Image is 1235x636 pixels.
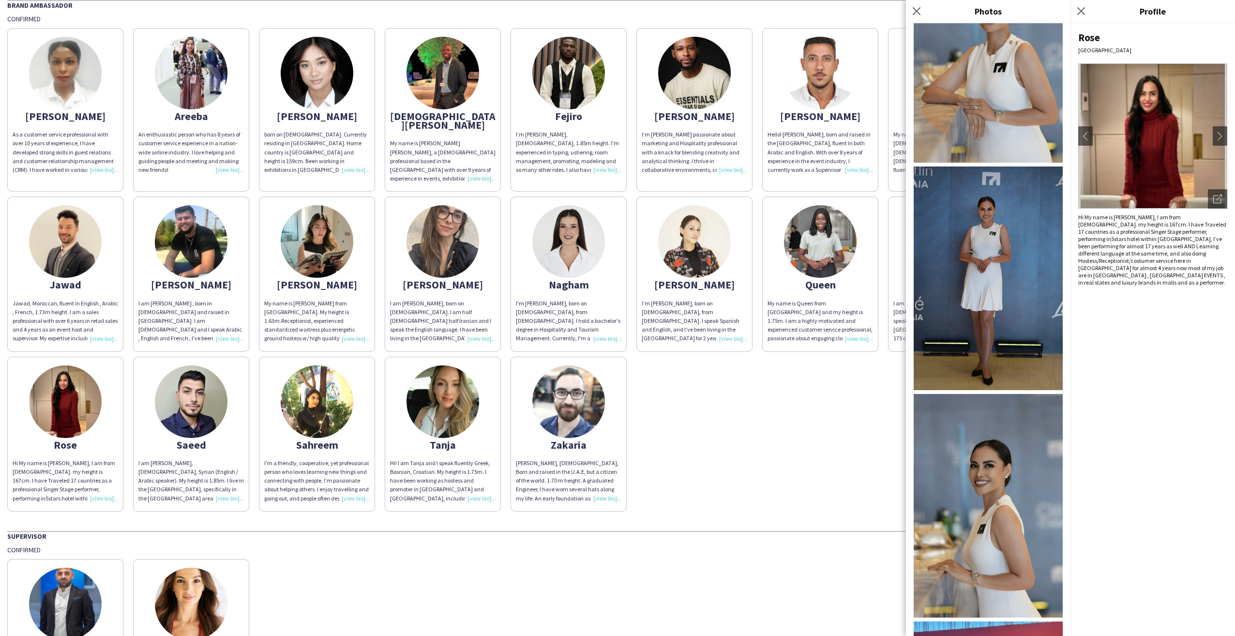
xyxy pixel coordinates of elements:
div: My name is [PERSON_NAME], born on [DEMOGRAPHIC_DATA] in [DEMOGRAPHIC_DATA], 163cm. I am a [DEMOGR... [893,130,999,174]
div: Hello! [PERSON_NAME], born and raised in the [GEOGRAPHIC_DATA], fluent in both Arabic and English... [768,130,873,174]
div: I'm a friendly, cooperative, yet professional person who loves learning new things and connecting... [264,459,370,503]
div: I’m [PERSON_NAME], born on [DEMOGRAPHIC_DATA], from [DEMOGRAPHIC_DATA]. I speak Spanish and Engli... [642,299,747,343]
div: [PERSON_NAME] [264,280,370,289]
img: thumb-67f8ad2747051.jpg [29,37,102,109]
div: My name is [PERSON_NAME] from [GEOGRAPHIC_DATA]. My height is 1.63m. [264,299,370,343]
div: I am [PERSON_NAME] , born in [DEMOGRAPHIC_DATA] and raised in [GEOGRAPHIC_DATA]. I am [DEMOGRAPHI... [138,299,244,343]
div: Supervisor [7,531,1228,541]
div: [PERSON_NAME], [DEMOGRAPHIC_DATA], Born and raised in the U.A.E, but a citizen of the world. 1.70... [516,459,621,503]
div: Hi My name is [PERSON_NAME], I am from [DEMOGRAPHIC_DATA]. my height is 167cm. I have Traveled 17... [1078,213,1227,286]
div: [PERSON_NAME] [264,112,370,121]
div: [PERSON_NAME] [390,280,496,289]
div: Zakaria [516,440,621,449]
div: [PERSON_NAME] [13,112,118,121]
img: Crew avatar or photo [1078,63,1227,209]
div: [DEMOGRAPHIC_DATA][PERSON_NAME] [390,112,496,129]
div: Confirmed [7,15,1228,23]
div: [PERSON_NAME] [768,112,873,121]
div: My name is [PERSON_NAME] [PERSON_NAME], a [DEMOGRAPHIC_DATA] professional based in the [GEOGRAPHI... [390,139,496,183]
img: thumb-2eb117d6-5731-46d6-bab7-b80aedc5b42f.jpg [155,37,227,109]
img: thumb-eae2c7cf-2cf7-40aa-910b-feec3a68eb18.jpg [407,365,479,438]
img: thumb-a7f23183-dbeb-4d83-8484-7b2e2f6a515b.jpg [29,205,102,278]
div: [GEOGRAPHIC_DATA] [1078,46,1227,54]
div: [PERSON_NAME] [893,112,999,121]
div: [PERSON_NAME] [138,280,244,289]
div: Open photos pop-in [1208,189,1227,209]
h3: Profile [1070,5,1235,17]
img: thumb-61f992cc26aec.jpeg [155,205,227,278]
div: I am [PERSON_NAME], born in [DEMOGRAPHIC_DATA] on [DATE], and I speak Arabic, English, and French... [893,299,999,343]
div: As a customer service professional with over 10 years of experience, I have developed strong skil... [13,130,118,174]
div: Hi My name is [PERSON_NAME], I am from [DEMOGRAPHIC_DATA]. my height is 167cm. I have Traveled 17... [13,459,118,503]
img: thumb-ff7469b6-a022-4871-8823-939c98a04a16.jpg [281,37,353,109]
span: Receptionist, experienced standardized waitress plus energetic ground hostess w/ high quality ser... [264,317,369,412]
img: thumb-65548945be588.jpeg [532,37,605,109]
img: thumb-64457533973b8.jpeg [784,37,857,109]
div: Rachid [893,280,999,289]
img: Crew photo 1057620 [914,167,1063,390]
div: Tanja [390,440,496,449]
div: Confirmed [7,545,1228,554]
div: Queen [768,280,873,289]
div: Sahreem [264,440,370,449]
img: thumb-5ec6ba5e-a96c-49ca-9ff9-7560cb8b5d7b.jpg [784,205,857,278]
div: An enthusiastic person who has 8 years of customer service experience in a nation-wide airline in... [138,130,244,174]
div: Fejiro [516,112,621,121]
div: I’m [PERSON_NAME], [DEMOGRAPHIC_DATA], 1.85m height. I’m experienced in typing, ushering, room ma... [516,130,621,174]
img: Crew photo 1057621 [914,394,1063,618]
img: thumb-67eebcc5cfac7.jpeg [29,365,102,438]
img: thumb-6446bed8e0949.png [532,365,605,438]
div: I’m [PERSON_NAME] passionate about marketing and Hospitality professional with a knack for blendi... [642,130,747,174]
div: Saeed [138,440,244,449]
img: thumb-678acf88db3bb.jpeg [407,205,479,278]
img: thumb-669dd65e74f13.jpg [155,365,227,438]
h3: Photos [906,5,1070,17]
div: Rose [13,440,118,449]
img: thumb-3187996c-fefa-42fa-9a3e-3aae5b38b09e.jpg [658,205,731,278]
div: Hi! I am Tanja and I speak fluently Greek, Bosnian, Croatian. My height is 1.75m. I have been wor... [390,459,496,503]
div: [PERSON_NAME] [642,280,747,289]
img: thumb-03812aac-1a8d-4b94-a49e-23dd17b0c0b4.jpg [407,37,479,109]
div: I'm [PERSON_NAME], born on [DEMOGRAPHIC_DATA], from [DEMOGRAPHIC_DATA]. I hold a bachelor's degre... [516,299,621,343]
img: thumb-6788cb2749db4.jpg [658,37,731,109]
div: [PERSON_NAME] [642,112,747,121]
div: Nagham [516,280,621,289]
div: Jawad, Moroccan, fluent in English , Arabic , French, 1.73m height. I am a sales professional wit... [13,299,118,343]
div: Rose [1078,31,1227,44]
img: thumb-93c449ee-aeda-4391-99ff-9596d2d56b55.jpg [281,205,353,278]
img: thumb-64e8ad830b462.jpeg [532,205,605,278]
div: I am [PERSON_NAME], [DEMOGRAPHIC_DATA], Syrian (English / Arabic speaker). My height is 1.85m. I ... [138,459,244,503]
div: born on [DEMOGRAPHIC_DATA]. Currently residing in [GEOGRAPHIC_DATA]. Home country is [GEOGRAPHIC_... [264,130,370,174]
div: I am [PERSON_NAME], born on [DEMOGRAPHIC_DATA]. I am half [DEMOGRAPHIC_DATA] half Iranian and I s... [390,299,496,343]
img: thumb-8a82379a-265f-4b96-ad2f-fbc9c6dfd3c3.jpg [281,365,353,438]
div: Jawad [13,280,118,289]
div: Areeba [138,112,244,121]
div: My name is Queen from [GEOGRAPHIC_DATA] and my height is 1.75m. I am a highly motivated and exper... [768,299,873,343]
